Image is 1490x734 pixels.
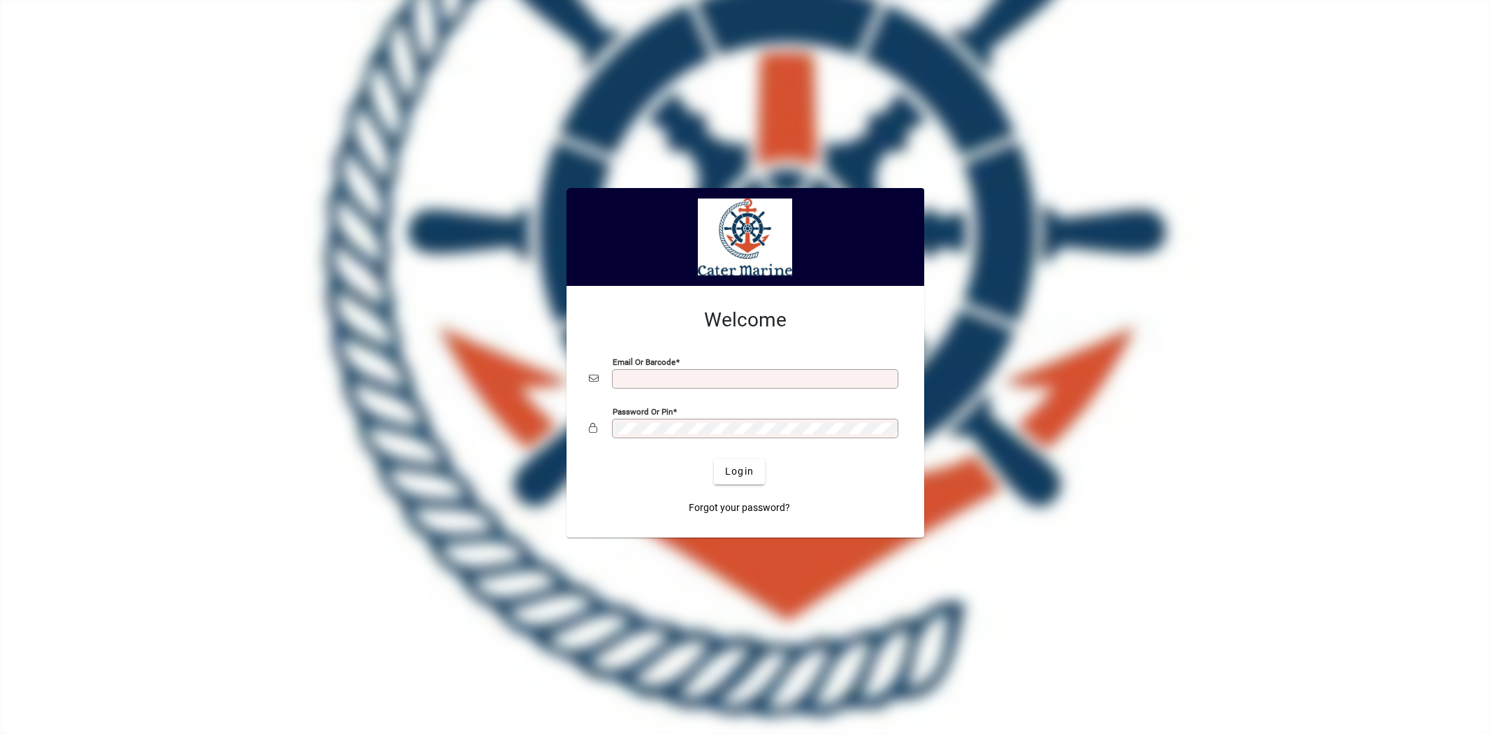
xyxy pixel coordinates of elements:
[689,501,790,515] span: Forgot your password?
[613,357,675,366] mat-label: Email or Barcode
[683,496,796,521] a: Forgot your password?
[613,406,673,416] mat-label: Password or Pin
[725,464,754,479] span: Login
[714,459,765,484] button: Login
[589,308,902,332] h2: Welcome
